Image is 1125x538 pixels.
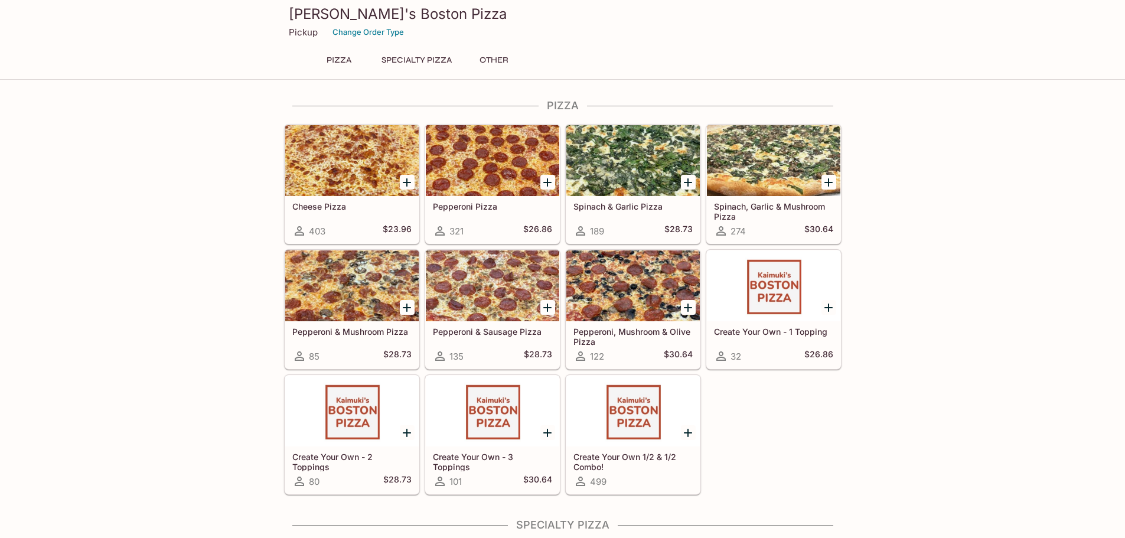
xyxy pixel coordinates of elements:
[425,125,560,244] a: Pepperoni Pizza321$26.86
[292,201,412,211] h5: Cheese Pizza
[523,224,552,238] h5: $26.86
[681,425,696,440] button: Add Create Your Own 1/2 & 1/2 Combo!
[284,519,842,532] h4: Specialty Pizza
[383,224,412,238] h5: $23.96
[426,250,559,321] div: Pepperoni & Sausage Pizza
[566,125,700,196] div: Spinach & Garlic Pizza
[449,226,464,237] span: 321
[731,226,746,237] span: 274
[664,224,693,238] h5: $28.73
[714,327,833,337] h5: Create Your Own - 1 Topping
[327,23,409,41] button: Change Order Type
[707,250,840,321] div: Create Your Own - 1 Topping
[804,349,833,363] h5: $26.86
[284,99,842,112] h4: Pizza
[468,52,521,69] button: Other
[289,5,837,23] h3: [PERSON_NAME]'s Boston Pizza
[681,175,696,190] button: Add Spinach & Garlic Pizza
[540,300,555,315] button: Add Pepperoni & Sausage Pizza
[566,125,700,244] a: Spinach & Garlic Pizza189$28.73
[523,474,552,488] h5: $30.64
[524,349,552,363] h5: $28.73
[590,476,606,487] span: 499
[707,125,840,196] div: Spinach, Garlic & Mushroom Pizza
[821,175,836,190] button: Add Spinach, Garlic & Mushroom Pizza
[706,250,841,369] a: Create Your Own - 1 Topping32$26.86
[706,125,841,244] a: Spinach, Garlic & Mushroom Pizza274$30.64
[292,452,412,471] h5: Create Your Own - 2 Toppings
[285,250,419,369] a: Pepperoni & Mushroom Pizza85$28.73
[285,376,419,446] div: Create Your Own - 2 Toppings
[289,27,318,38] p: Pickup
[375,52,458,69] button: Specialty Pizza
[573,327,693,346] h5: Pepperoni, Mushroom & Olive Pizza
[285,375,419,494] a: Create Your Own - 2 Toppings80$28.73
[821,300,836,315] button: Add Create Your Own - 1 Topping
[383,474,412,488] h5: $28.73
[566,375,700,494] a: Create Your Own 1/2 & 1/2 Combo!499
[433,452,552,471] h5: Create Your Own - 3 Toppings
[400,300,415,315] button: Add Pepperoni & Mushroom Pizza
[449,351,464,362] span: 135
[449,476,462,487] span: 101
[714,201,833,221] h5: Spinach, Garlic & Mushroom Pizza
[400,425,415,440] button: Add Create Your Own - 2 Toppings
[540,425,555,440] button: Add Create Your Own - 3 Toppings
[285,250,419,321] div: Pepperoni & Mushroom Pizza
[433,327,552,337] h5: Pepperoni & Sausage Pizza
[433,201,552,211] h5: Pepperoni Pizza
[312,52,366,69] button: Pizza
[566,376,700,446] div: Create Your Own 1/2 & 1/2 Combo!
[573,452,693,471] h5: Create Your Own 1/2 & 1/2 Combo!
[664,349,693,363] h5: $30.64
[292,327,412,337] h5: Pepperoni & Mushroom Pizza
[804,224,833,238] h5: $30.64
[309,351,319,362] span: 85
[425,250,560,369] a: Pepperoni & Sausage Pizza135$28.73
[681,300,696,315] button: Add Pepperoni, Mushroom & Olive Pizza
[573,201,693,211] h5: Spinach & Garlic Pizza
[731,351,741,362] span: 32
[426,125,559,196] div: Pepperoni Pizza
[566,250,700,369] a: Pepperoni, Mushroom & Olive Pizza122$30.64
[309,476,319,487] span: 80
[309,226,325,237] span: 403
[426,376,559,446] div: Create Your Own - 3 Toppings
[540,175,555,190] button: Add Pepperoni Pizza
[425,375,560,494] a: Create Your Own - 3 Toppings101$30.64
[285,125,419,196] div: Cheese Pizza
[566,250,700,321] div: Pepperoni, Mushroom & Olive Pizza
[590,351,604,362] span: 122
[590,226,604,237] span: 189
[383,349,412,363] h5: $28.73
[400,175,415,190] button: Add Cheese Pizza
[285,125,419,244] a: Cheese Pizza403$23.96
